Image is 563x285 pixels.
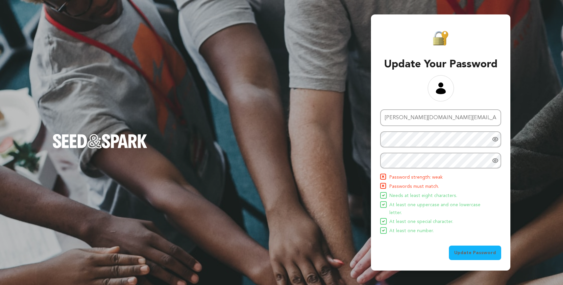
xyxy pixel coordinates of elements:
span: Update Password [454,250,496,256]
h3: Update Your Password [378,57,504,73]
img: Seed&Spark Icon [382,194,385,197]
span: At least one special character. [389,218,453,226]
img: Seed&Spark Padlock Icon [433,30,449,46]
span: At least one uppercase and one lowercase letter. [389,201,492,217]
a: Show password as plain text. Warning: this will display your password on the screen. [492,157,499,164]
a: Show password as plain text. Warning: this will display your password on the screen. [492,136,499,142]
img: Seed&Spark Icon [382,229,385,232]
img: Seed&Spark Icon [382,220,385,223]
img: Seed&Spark Icon [381,174,385,179]
img: Seed&Spark Icon [382,203,385,206]
span: Needs at least eight characters. [389,192,457,200]
span: At least one number. [389,227,434,235]
a: Seed&Spark Homepage [53,123,147,162]
span: Password strength: weak [389,174,443,182]
img: Seed&Spark Logo [53,134,147,148]
img: Seed&Spark Icon [381,184,385,188]
input: Email address [380,109,501,126]
span: Passwords must match. [389,183,439,191]
button: Update Password [449,246,501,260]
